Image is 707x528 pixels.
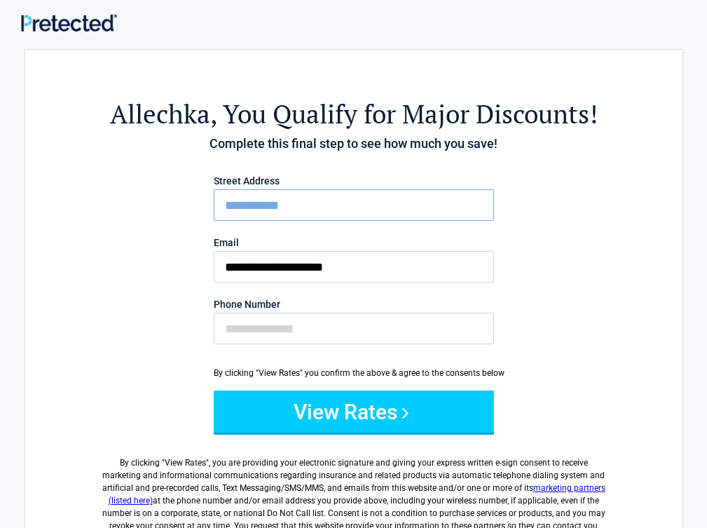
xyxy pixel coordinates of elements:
h2: , You Qualify for Major Discounts! [102,97,605,131]
span: View Rates [165,458,206,468]
label: Phone Number [214,299,494,309]
label: Email [214,238,494,248]
img: Main Logo [21,14,117,32]
h4: Complete this final step to see how much you save! [102,135,605,153]
button: View Rates [214,391,494,433]
span: Allechka [110,97,210,131]
label: Street Address [214,176,494,186]
div: By clicking "View Rates" you confirm the above & agree to the consents below [214,367,494,379]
